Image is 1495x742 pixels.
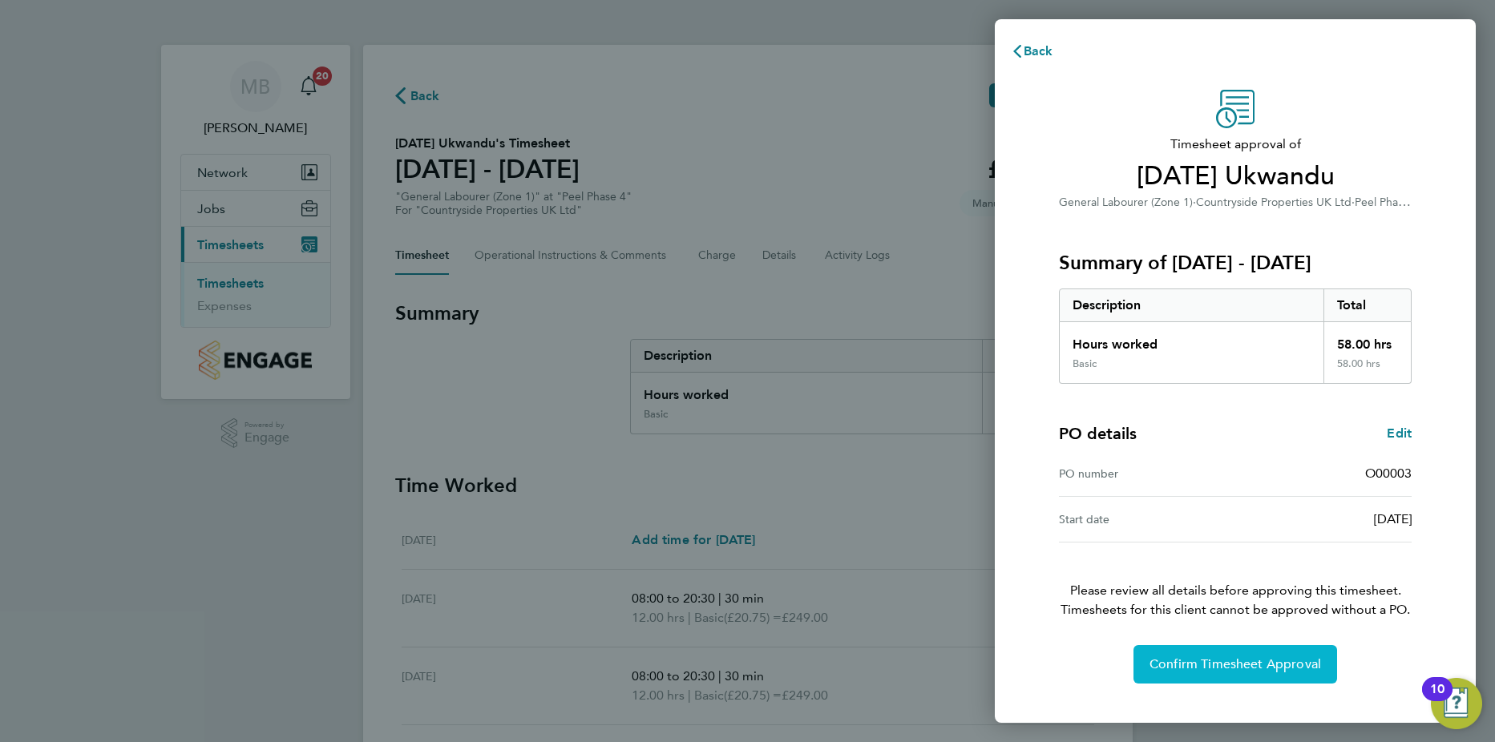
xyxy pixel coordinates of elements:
p: Please review all details before approving this timesheet. [1040,542,1431,619]
div: Total [1323,289,1412,321]
span: General Labourer (Zone 1) [1059,196,1193,209]
button: Back [995,35,1069,67]
span: · [1352,196,1355,209]
div: 58.00 hrs [1323,322,1412,357]
div: Basic [1073,357,1097,370]
div: Hours worked [1060,322,1323,357]
span: Countryside Properties UK Ltd [1196,196,1352,209]
h4: PO details [1059,422,1137,445]
button: Open Resource Center, 10 new notifications [1431,678,1482,729]
div: Summary of 25 - 31 Aug 2025 [1059,288,1412,384]
div: [DATE] [1235,510,1412,529]
span: · [1193,196,1196,209]
span: Peel Phase 4 [1355,194,1419,209]
a: Edit [1387,424,1412,443]
div: 10 [1430,689,1444,710]
h3: Summary of [DATE] - [DATE] [1059,250,1412,276]
span: Edit [1387,425,1412,441]
span: Back [1024,43,1053,58]
button: Confirm Timesheet Approval [1133,645,1337,684]
div: Start date [1059,510,1235,529]
span: Timesheet approval of [1059,135,1412,154]
div: 58.00 hrs [1323,357,1412,383]
span: [DATE] Ukwandu [1059,160,1412,192]
span: Timesheets for this client cannot be approved without a PO. [1040,600,1431,619]
div: PO number [1059,464,1235,483]
span: O00003 [1365,466,1412,481]
div: Description [1060,289,1323,321]
span: Confirm Timesheet Approval [1150,656,1321,672]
